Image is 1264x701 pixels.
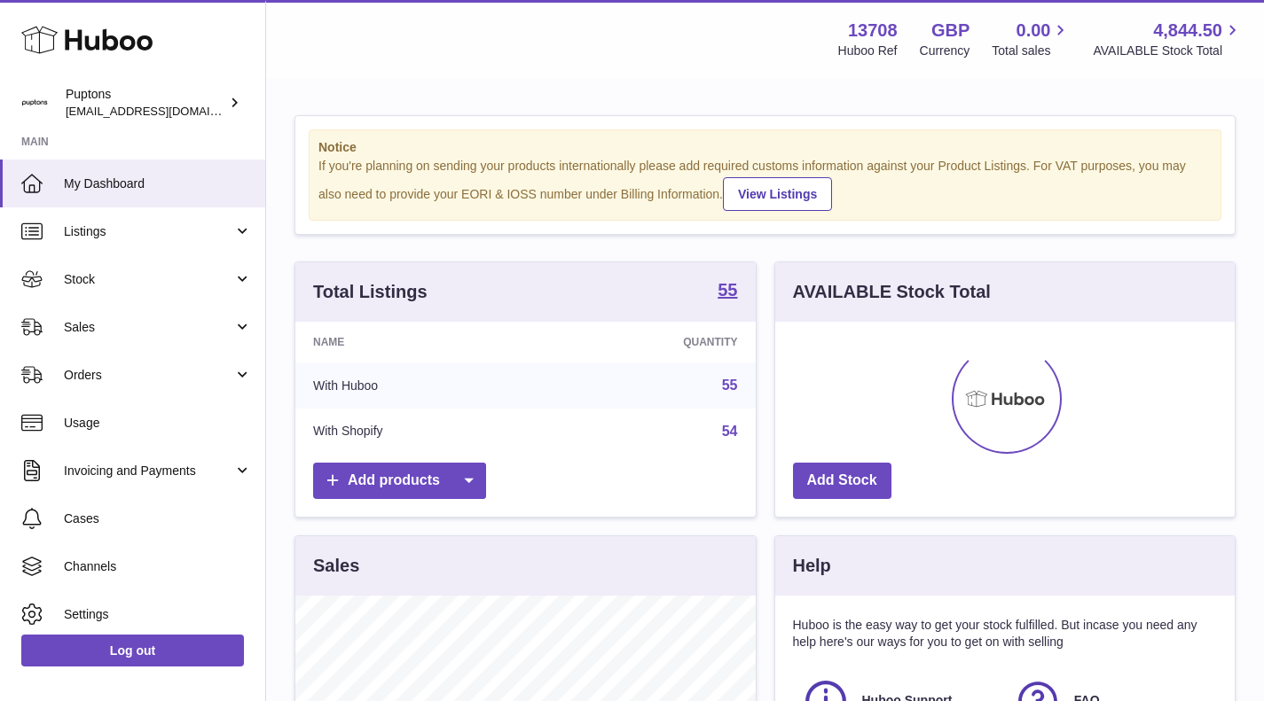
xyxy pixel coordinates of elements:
h3: AVAILABLE Stock Total [793,280,991,304]
strong: 13708 [848,19,898,43]
th: Name [295,322,544,362]
a: Add Stock [793,463,891,499]
span: Orders [64,367,233,384]
h3: Sales [313,554,359,578]
a: 4,844.50 AVAILABLE Stock Total [1093,19,1243,59]
span: My Dashboard [64,175,252,192]
h3: Total Listings [313,280,428,304]
span: Settings [64,606,252,623]
span: [EMAIL_ADDRESS][DOMAIN_NAME] [66,104,261,118]
div: Puptons [66,86,225,120]
span: Total sales [992,43,1071,59]
span: Usage [64,415,252,432]
span: Listings [64,223,233,240]
div: If you're planning on sending your products internationally please add required customs informati... [318,158,1212,211]
strong: 55 [718,281,737,299]
span: Cases [64,510,252,527]
span: Channels [64,558,252,575]
img: hello@puptons.com [21,90,48,116]
span: Stock [64,271,233,288]
a: 55 [722,378,738,393]
h3: Help [793,554,831,578]
span: AVAILABLE Stock Total [1093,43,1243,59]
a: 0.00 Total sales [992,19,1071,59]
span: 0.00 [1017,19,1051,43]
strong: GBP [931,19,970,43]
span: 4,844.50 [1153,19,1222,43]
span: Invoicing and Payments [64,463,233,479]
td: With Huboo [295,362,544,409]
div: Huboo Ref [838,43,898,59]
strong: Notice [318,139,1212,156]
a: Add products [313,463,486,499]
a: 55 [718,281,737,302]
div: Currency [920,43,970,59]
td: With Shopify [295,409,544,455]
a: Log out [21,635,244,666]
span: Sales [64,319,233,336]
a: View Listings [723,177,832,211]
a: 54 [722,424,738,439]
th: Quantity [544,322,756,362]
p: Huboo is the easy way to get your stock fulfilled. But incase you need any help here's our ways f... [793,617,1218,650]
